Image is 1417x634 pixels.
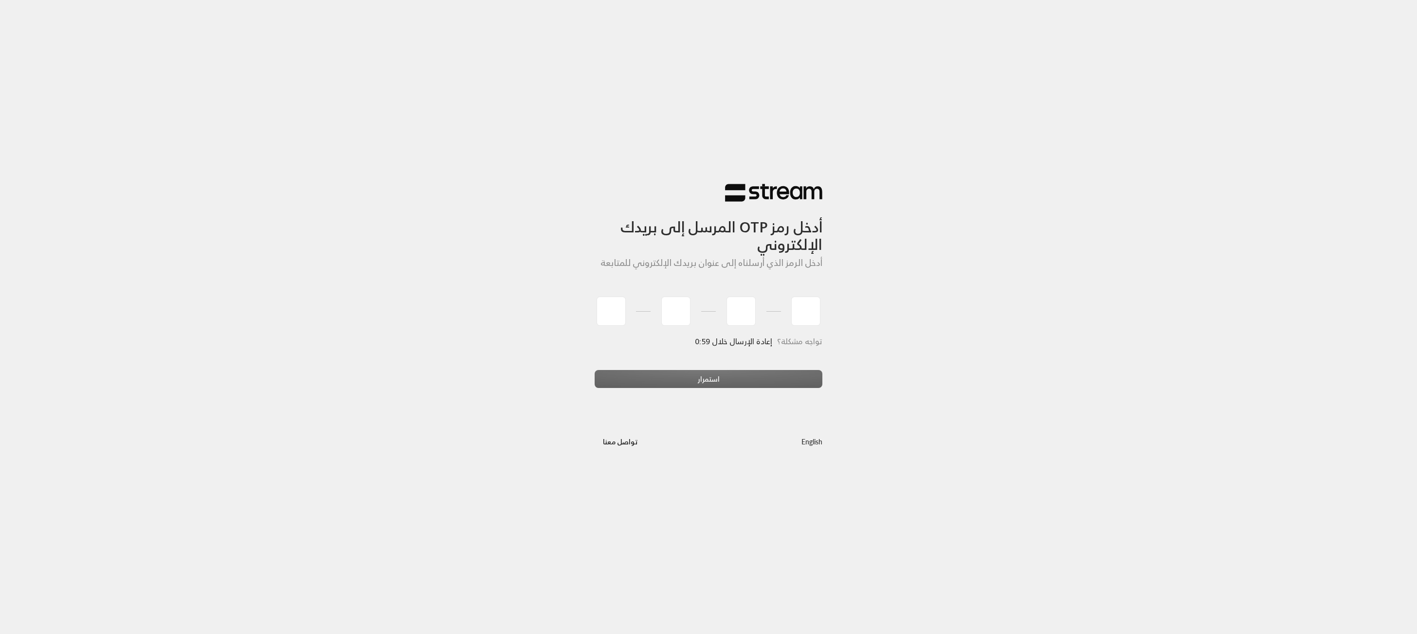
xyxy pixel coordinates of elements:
button: تواصل معنا [595,432,646,450]
img: Stream Logo [725,183,822,202]
h5: أدخل الرمز الذي أرسلناه إلى عنوان بريدك الإلكتروني للمتابعة [595,258,822,268]
span: تواجه مشكلة؟ [777,335,822,348]
a: تواصل معنا [595,436,646,448]
h3: أدخل رمز OTP المرسل إلى بريدك الإلكتروني [595,202,822,253]
a: English [801,432,822,450]
span: إعادة الإرسال خلال 0:59 [695,335,772,348]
